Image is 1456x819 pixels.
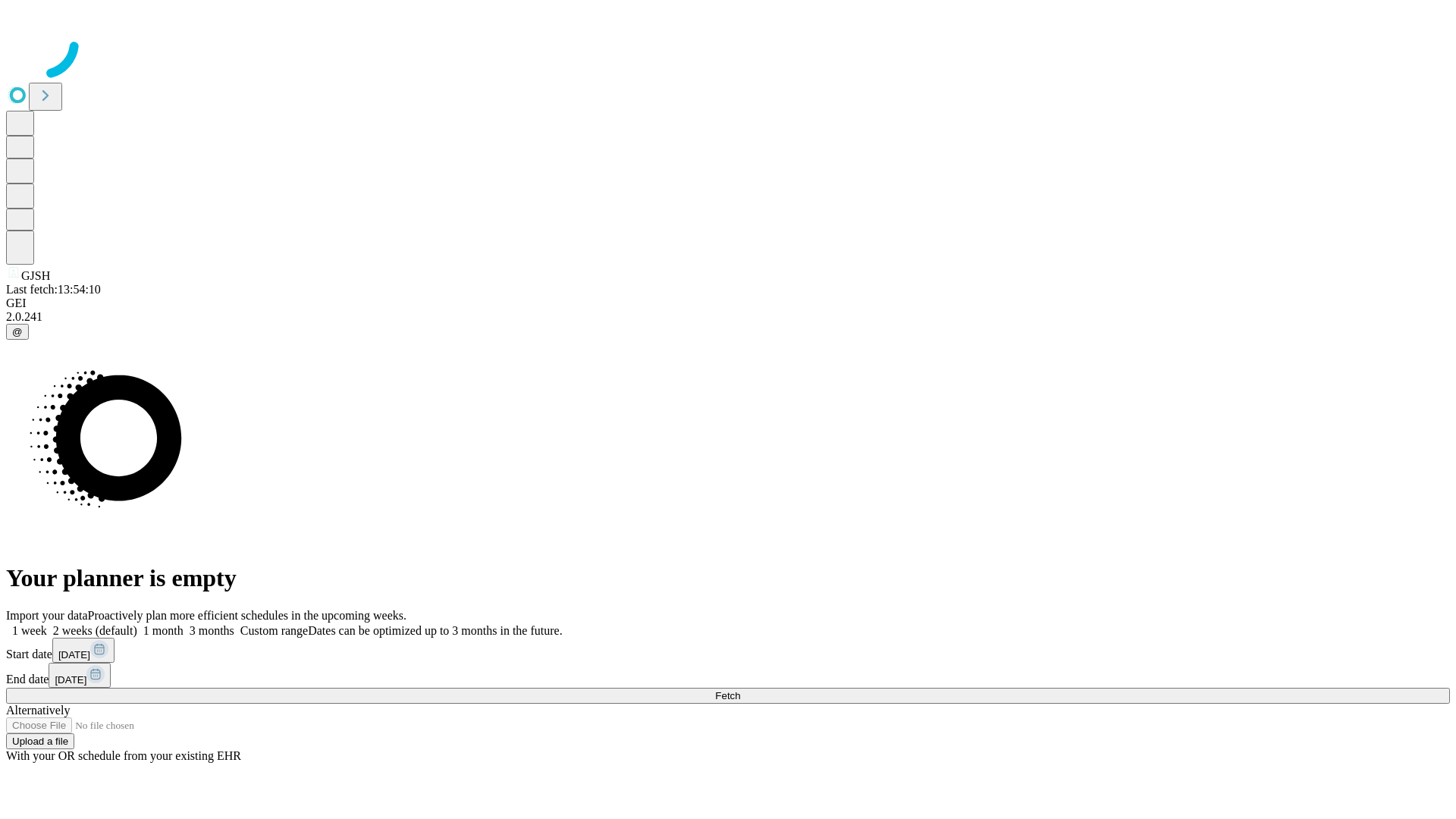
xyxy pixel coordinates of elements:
[6,688,1450,704] button: Fetch
[6,283,101,296] span: Last fetch: 13:54:10
[6,564,1450,592] h1: Your planner is empty
[6,609,88,622] span: Import your data
[6,749,241,762] span: With your OR schedule from your existing EHR
[53,624,137,637] span: 2 weeks (default)
[308,624,562,637] span: Dates can be optimized up to 3 months in the future.
[6,704,70,717] span: Alternatively
[715,690,740,701] span: Fetch
[52,638,115,663] button: [DATE]
[6,638,1450,663] div: Start date
[12,624,47,637] span: 1 week
[143,624,184,637] span: 1 month
[240,624,308,637] span: Custom range
[21,269,50,282] span: GJSH
[58,649,90,661] span: [DATE]
[6,733,74,749] button: Upload a file
[55,674,86,686] span: [DATE]
[6,297,1450,310] div: GEI
[88,609,406,622] span: Proactively plan more efficient schedules in the upcoming weeks.
[6,310,1450,324] div: 2.0.241
[12,326,23,337] span: @
[190,624,234,637] span: 3 months
[6,663,1450,688] div: End date
[6,324,29,340] button: @
[49,663,111,688] button: [DATE]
